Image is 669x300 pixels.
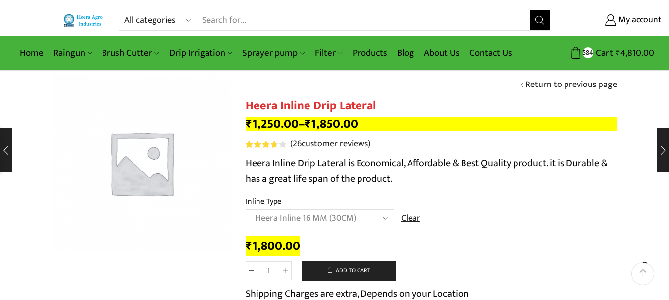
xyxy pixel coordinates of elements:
a: (26customer reviews) [290,138,370,151]
span: ₹ [616,45,620,61]
a: Home [15,42,49,65]
a: Clear options [401,213,420,225]
a: Contact Us [464,42,517,65]
span: 26 [293,136,302,151]
a: Brush Cutter [97,42,164,65]
span: ₹ [246,114,252,134]
span: Rated out of 5 based on customer ratings [246,141,276,148]
button: Add to cart [302,261,396,281]
a: Products [348,42,392,65]
p: – [246,117,617,131]
a: Blog [392,42,419,65]
p: Heera Inline Drip Lateral is Economical, Affordable & Best Quality product. it is Durable & has a... [246,155,617,187]
span: 26 [246,141,288,148]
a: Drip Irrigation [164,42,237,65]
span: ₹ [246,236,252,256]
a: Return to previous page [525,79,617,91]
h1: Heera Inline Drip Lateral [246,99,617,113]
a: Raingun [49,42,97,65]
div: Rated 3.81 out of 5 [246,141,286,148]
a: Filter [310,42,348,65]
a: 584 Cart ₹4,810.00 [560,44,654,62]
input: Search for... [197,10,529,30]
img: Placeholder [52,74,231,252]
a: About Us [419,42,464,65]
bdi: 1,850.00 [305,114,358,134]
span: Cart [593,46,613,60]
label: Inline Type [246,196,281,207]
button: Search button [530,10,550,30]
span: My account [616,14,662,27]
span: 584 [583,47,593,58]
span: ₹ [305,114,311,134]
a: My account [565,11,662,29]
input: Product quantity [257,261,280,280]
bdi: 1,800.00 [246,236,300,256]
bdi: 1,250.00 [246,114,299,134]
bdi: 4,810.00 [616,45,654,61]
a: Sprayer pump [237,42,309,65]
